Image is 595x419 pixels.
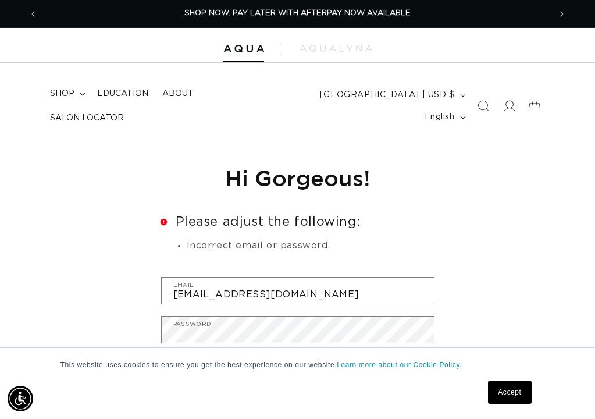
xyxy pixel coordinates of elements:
[549,3,575,25] button: Next announcement
[184,9,411,17] span: SHOP NOW. PAY LATER WITH AFTERPAY NOW AVAILABLE
[471,93,496,119] summary: Search
[162,278,434,304] input: Email
[437,293,595,419] iframe: Chat Widget
[97,88,148,99] span: Education
[60,360,535,370] p: This website uses cookies to ensure you get the best experience on our website.
[50,113,124,123] span: Salon Locator
[20,3,46,25] button: Previous announcement
[161,215,434,228] h2: Please adjust the following:
[162,88,194,99] span: About
[313,84,471,106] button: [GEOGRAPHIC_DATA] | USD $
[320,89,455,101] span: [GEOGRAPHIC_DATA] | USD $
[223,45,264,53] img: Aqua Hair Extensions
[425,111,455,123] span: English
[50,88,74,99] span: shop
[300,45,372,52] img: aqualyna.com
[155,81,201,106] a: About
[90,81,155,106] a: Education
[8,386,33,411] div: Accessibility Menu
[187,239,434,254] li: Incorrect email or password.
[43,81,90,106] summary: shop
[161,164,434,192] h1: Hi Gorgeous!
[43,106,131,130] a: Salon Locator
[337,361,462,369] a: Learn more about our Cookie Policy.
[418,106,471,128] button: English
